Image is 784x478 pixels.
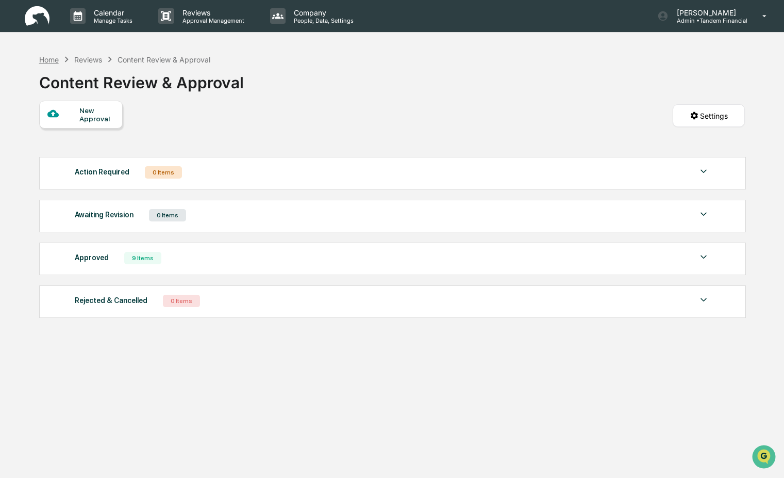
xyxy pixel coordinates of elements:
div: Action Required [75,165,129,179]
div: Awaiting Revision [75,208,134,221]
iframe: Open customer support [751,444,779,472]
div: Content Review & Approval [118,55,210,64]
a: 🗄️Attestations [71,126,132,145]
div: 🗄️ [75,131,83,139]
img: caret [697,165,710,178]
p: Reviews [174,8,249,17]
img: caret [697,208,710,220]
p: Manage Tasks [86,17,138,24]
div: 0 Items [149,209,186,221]
p: Calendar [86,8,138,17]
img: 1746055101610-c473b297-6a78-478c-a979-82029cc54cd1 [10,79,29,98]
p: Company [286,8,359,17]
div: Content Review & Approval [39,65,244,92]
div: We're available if you need us! [35,89,130,98]
button: Settings [673,104,745,127]
span: Data Lookup [21,150,65,160]
p: [PERSON_NAME] [669,8,747,17]
div: Reviews [74,55,102,64]
img: logo [25,6,49,26]
img: caret [697,294,710,306]
div: 0 Items [145,166,182,179]
p: Admin • Tandem Financial [669,17,747,24]
div: Approved [75,251,109,264]
div: 🔎 [10,151,19,159]
a: 🖐️Preclearance [6,126,71,145]
a: 🔎Data Lookup [6,146,69,164]
span: Preclearance [21,130,66,140]
div: Start new chat [35,79,169,89]
a: Powered byPylon [73,174,125,183]
div: 9 Items [124,252,161,264]
p: How can we help? [10,22,188,38]
div: Rejected & Cancelled [75,294,147,307]
img: caret [697,251,710,263]
span: Pylon [103,175,125,183]
span: Attestations [85,130,128,140]
p: Approval Management [174,17,249,24]
button: Start new chat [175,82,188,94]
p: People, Data, Settings [286,17,359,24]
div: New Approval [79,106,114,123]
div: 🖐️ [10,131,19,139]
div: Home [39,55,59,64]
div: 0 Items [163,295,200,307]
